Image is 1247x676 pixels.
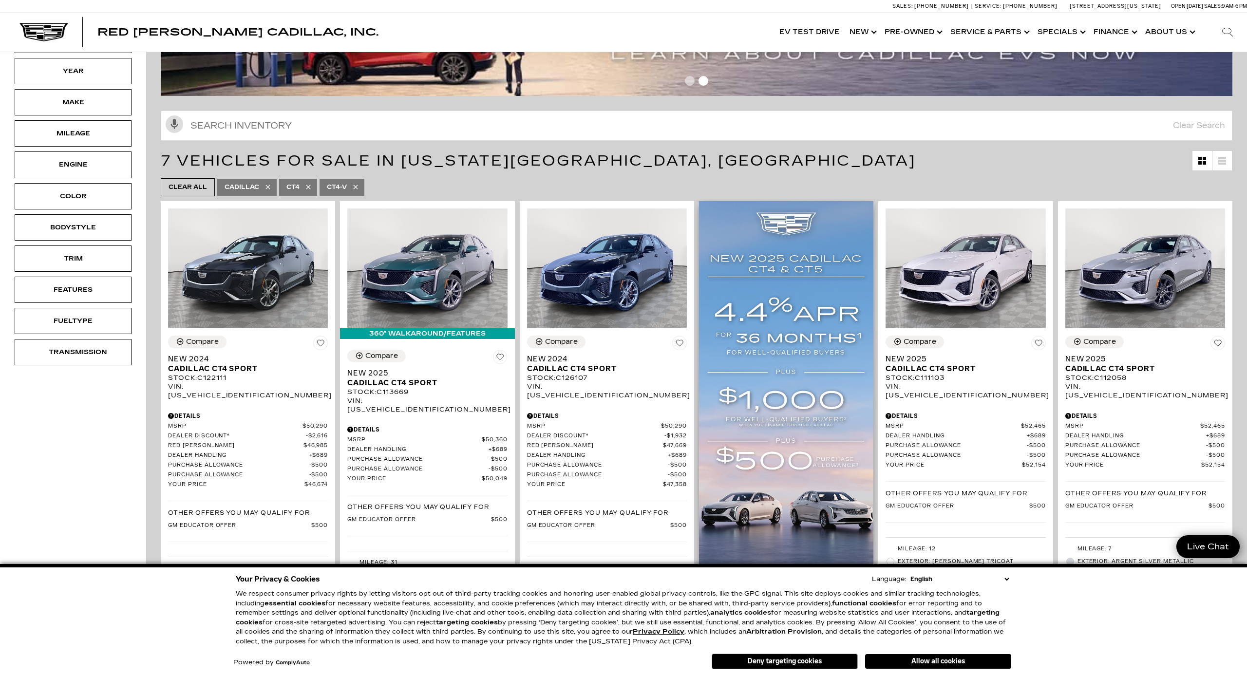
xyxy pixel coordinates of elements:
[1065,382,1225,400] div: VIN: [US_VEHICLE_IDENTIFICATION_NUMBER]
[1206,442,1225,450] span: $500
[97,27,378,37] a: Red [PERSON_NAME] Cadillac, Inc.
[15,89,132,115] div: MakeMake
[15,183,132,209] div: ColorColor
[1065,452,1207,459] span: Purchase Allowance
[1065,543,1225,555] li: Mileage: 7
[1222,3,1247,9] span: 9 AM-6 PM
[1029,503,1046,510] span: $500
[168,364,321,374] span: Cadillac CT4 Sport
[482,475,508,483] span: $50,049
[886,462,1022,469] span: Your Price
[161,152,916,169] span: 7 Vehicles for Sale in [US_STATE][GEOGRAPHIC_DATA], [GEOGRAPHIC_DATA]
[527,336,586,348] button: Compare Vehicle
[49,128,97,139] div: Mileage
[886,503,1045,510] a: GM Educator Offer $500
[1031,336,1046,354] button: Save Vehicle
[233,659,310,666] div: Powered by
[491,516,508,524] span: $500
[347,456,507,463] a: Purchase Allowance $500
[1065,364,1218,374] span: Cadillac CT4 Sport
[668,462,687,469] span: $500
[886,452,1045,459] a: Purchase Allowance $500
[265,600,325,607] strong: essential cookies
[845,13,880,52] a: New
[1065,503,1209,510] span: GM Educator Offer
[168,354,328,374] a: New 2024Cadillac CT4 Sport
[161,111,1232,141] input: Search Inventory
[886,354,1045,374] a: New 2025Cadillac CT4 Sport
[168,481,304,488] span: Your Price
[168,432,328,440] a: Dealer Discount* $2,616
[1200,423,1225,430] span: $52,465
[886,432,1045,440] a: Dealer Handling $689
[1209,503,1225,510] span: $500
[168,382,328,400] div: VIN: [US_VEHICLE_IDENTIFICATION_NUMBER]
[712,654,858,669] button: Deny targeting cookies
[489,446,508,453] span: $689
[886,462,1045,469] a: Your Price $52,154
[236,572,320,586] span: Your Privacy & Cookies
[527,471,687,479] a: Purchase Allowance $500
[527,452,687,459] a: Dealer Handling $689
[1065,442,1225,450] a: Purchase Allowance $500
[49,97,97,108] div: Make
[892,3,971,9] a: Sales: [PHONE_NUMBER]
[347,368,507,388] a: New 2025Cadillac CT4 Sport
[168,522,328,529] a: GM Educator Offer $500
[49,316,97,326] div: Fueltype
[347,446,489,453] span: Dealer Handling
[886,423,1045,430] a: MSRP $52,465
[19,23,68,41] a: Cadillac Dark Logo with Cadillac White Text
[945,13,1033,52] a: Service & Parts
[327,181,347,193] span: CT4-V
[1027,432,1046,440] span: $689
[527,522,687,529] a: GM Educator Offer $500
[1065,354,1225,374] a: New 2025Cadillac CT4 Sport
[15,339,132,365] div: TransmissionTransmission
[168,462,328,469] a: Purchase Allowance $500
[311,522,328,529] span: $500
[527,452,668,459] span: Dealer Handling
[1027,452,1046,459] span: $500
[347,475,482,483] span: Your Price
[49,159,97,170] div: Engine
[527,481,663,488] span: Your Price
[168,423,328,430] a: MSRP $50,290
[1022,462,1046,469] span: $52,154
[482,436,508,444] span: $50,360
[1065,354,1218,364] span: New 2025
[493,350,508,368] button: Save Vehicle
[347,446,507,453] a: Dealer Handling $689
[303,442,328,450] span: $46,985
[527,423,661,430] span: MSRP
[685,76,695,86] span: Go to slide 1
[898,557,1045,566] span: Exterior: [PERSON_NAME] Tricoat
[168,471,328,479] a: Purchase Allowance $500
[672,336,687,354] button: Save Vehicle
[347,475,507,483] a: Your Price $50,049
[908,574,1011,584] select: Language Select
[668,471,687,479] span: $500
[168,508,310,517] p: Other Offers You May Qualify For
[527,354,687,374] a: New 2024Cadillac CT4 Sport
[304,481,328,488] span: $46,674
[166,115,183,133] svg: Click to toggle on voice search
[286,181,300,193] span: CT4
[347,466,507,473] a: Purchase Allowance $500
[1065,462,1202,469] span: Your Price
[1201,462,1225,469] span: $52,154
[527,354,680,364] span: New 2024
[168,471,309,479] span: Purchase Allowance
[1204,3,1222,9] span: Sales:
[527,442,687,450] a: Red [PERSON_NAME] $47,669
[710,609,771,617] strong: analytics cookies
[49,191,97,202] div: Color
[886,442,1045,450] a: Purchase Allowance $500
[168,462,309,469] span: Purchase Allowance
[1065,432,1225,440] a: Dealer Handling $689
[49,66,97,76] div: Year
[1065,374,1225,382] div: Stock : C112058
[168,442,303,450] span: Red [PERSON_NAME]
[886,503,1029,510] span: GM Educator Offer
[1171,3,1203,9] span: Open [DATE]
